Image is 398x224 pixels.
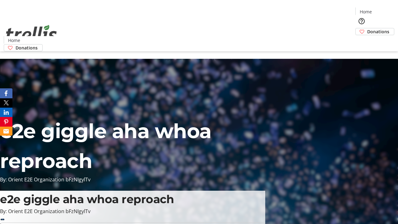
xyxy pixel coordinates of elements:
[4,18,59,49] img: Orient E2E Organization bFzNIgylTv's Logo
[16,44,38,51] span: Donations
[4,44,43,51] a: Donations
[8,37,20,44] span: Home
[355,28,394,35] a: Donations
[360,8,372,15] span: Home
[367,28,389,35] span: Donations
[355,15,368,27] button: Help
[4,37,24,44] a: Home
[355,35,368,48] button: Cart
[356,8,376,15] a: Home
